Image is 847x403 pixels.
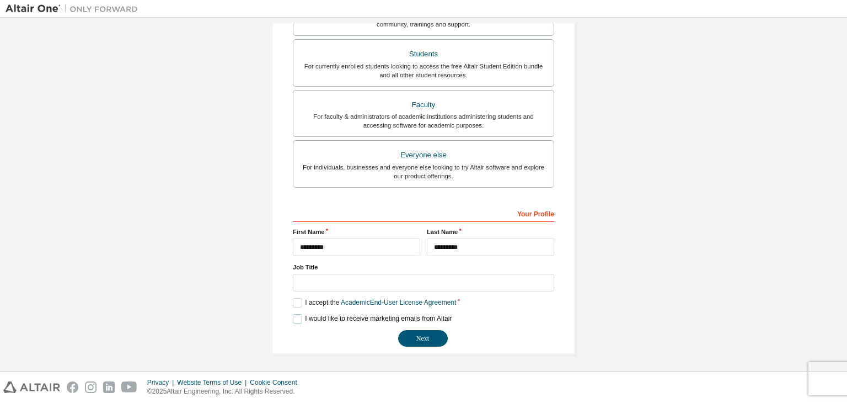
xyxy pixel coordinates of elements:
img: youtube.svg [121,381,137,393]
img: facebook.svg [67,381,78,393]
div: Privacy [147,378,177,387]
img: altair_logo.svg [3,381,60,393]
div: For individuals, businesses and everyone else looking to try Altair software and explore our prod... [300,163,547,181]
img: instagram.svg [85,381,97,393]
img: Altair One [6,3,143,14]
div: Cookie Consent [250,378,303,387]
label: I accept the [293,298,456,307]
div: For faculty & administrators of academic institutions administering students and accessing softwa... [300,112,547,130]
label: I would like to receive marketing emails from Altair [293,314,452,324]
label: Last Name [427,227,554,236]
p: © 2025 Altair Engineering, Inc. All Rights Reserved. [147,387,304,396]
div: Students [300,46,547,62]
div: Website Terms of Use [177,378,250,387]
button: Next [398,330,448,347]
div: Your Profile [293,204,554,222]
label: First Name [293,227,420,236]
div: Everyone else [300,147,547,163]
div: For currently enrolled students looking to access the free Altair Student Edition bundle and all ... [300,62,547,79]
div: Faculty [300,97,547,113]
a: Academic End-User License Agreement [341,299,456,306]
label: Job Title [293,263,554,272]
img: linkedin.svg [103,381,115,393]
